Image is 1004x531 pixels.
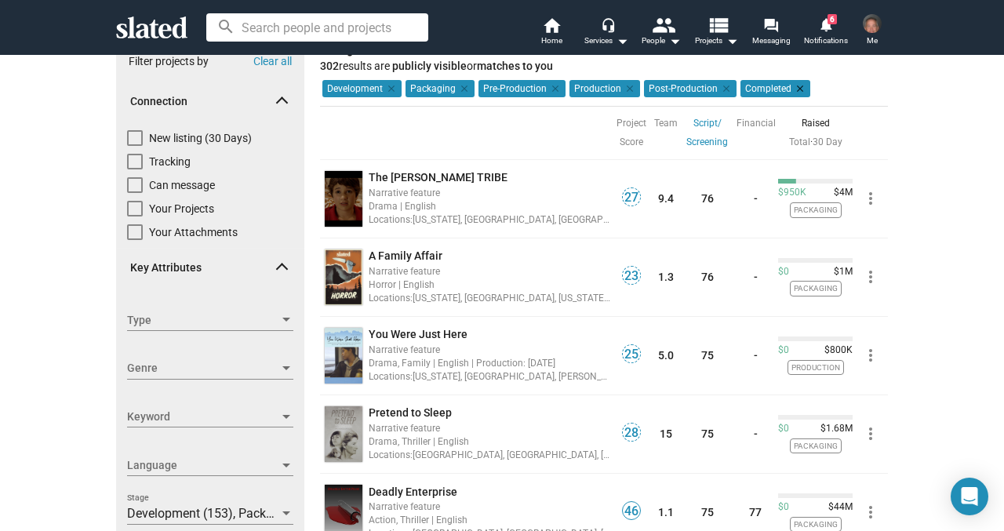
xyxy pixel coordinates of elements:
[861,346,880,365] mat-icon: more_vert
[621,82,635,96] mat-icon: clear
[623,268,640,284] span: 23
[951,478,988,515] div: Open Intercom Messenger
[695,31,738,50] span: Projects
[754,192,758,205] a: -
[149,201,214,216] span: Your Projects
[754,427,758,440] a: -
[127,409,279,425] span: Keyword
[622,510,641,522] a: 46
[778,266,789,278] span: $0
[791,82,806,96] mat-icon: clear
[369,277,611,292] div: Horror | English
[763,17,778,32] mat-icon: forum
[369,369,611,384] div: [US_STATE], [GEOGRAPHIC_DATA], [PERSON_NAME], [GEOGRAPHIC_DATA], [GEOGRAPHIC_DATA], [GEOGRAPHIC_D...
[686,114,728,151] a: Script/ Screening
[701,427,714,440] a: 75
[798,16,853,50] a: 6Notifications
[542,16,561,35] mat-icon: home
[369,171,507,184] span: The [PERSON_NAME] TRIBE
[740,80,810,97] mat-chip: Completed
[622,353,641,366] a: 25
[790,202,842,217] span: Packaging
[642,31,681,50] div: People
[867,31,878,50] span: Me
[658,506,674,518] a: 1.1
[322,403,366,465] a: undefined
[822,501,853,514] span: $44M
[149,130,252,146] span: New listing (30 Days)
[584,31,628,50] div: Services
[325,249,362,305] img: undefined
[369,486,457,498] span: Deadly Enterprise
[622,275,641,287] a: 23
[369,198,611,213] div: Drama | English
[322,168,366,230] a: undefined
[524,16,579,50] a: Home
[569,80,640,97] mat-chip: Production
[322,80,402,97] mat-chip: Development
[320,60,339,72] strong: 302
[644,80,737,97] mat-chip: Post-Production
[322,246,366,308] a: undefined
[369,328,467,340] span: You Were Just Here
[701,271,714,283] a: 76
[652,13,675,36] mat-icon: people
[623,425,640,441] span: 28
[253,55,292,67] button: Clear all
[861,267,880,286] mat-icon: more_vert
[658,271,674,283] a: 1.3
[478,80,566,97] mat-chip: Pre-Production
[701,506,714,518] a: 75
[623,504,640,519] span: 46
[790,438,842,453] span: Packaging
[701,192,714,205] a: 76
[665,31,684,50] mat-icon: arrow_drop_down
[116,77,304,127] mat-expansion-panel-header: Connection
[754,349,758,362] a: -
[818,344,853,357] span: $800K
[752,31,791,50] span: Messaging
[861,503,880,522] mat-icon: more_vert
[369,420,611,435] div: Narrative feature
[814,423,853,435] span: $1.68M
[689,16,744,50] button: Projects
[788,360,844,375] span: Production
[149,154,191,169] span: Tracking
[127,457,279,474] span: Language
[406,80,475,97] mat-chip: Packaging
[369,249,442,262] span: A Family Affair
[813,136,842,147] a: 30 Day
[707,13,729,36] mat-icon: view_list
[861,189,880,208] mat-icon: more_vert
[127,360,279,376] span: Genre
[622,431,641,444] a: 28
[754,271,758,283] a: -
[744,16,798,50] a: Messaging
[660,427,672,440] a: 15
[701,349,714,362] a: 75
[369,249,611,305] a: A Family AffairNarrative featureHorror | EnglishLocations:[US_STATE], [GEOGRAPHIC_DATA], [US_STAT...
[369,447,611,462] div: [GEOGRAPHIC_DATA], [GEOGRAPHIC_DATA], [GEOGRAPHIC_DATA], [GEOGRAPHIC_DATA]
[617,114,646,151] a: Project Score
[853,11,891,52] button: Steven CarverMe
[392,60,467,72] b: publicly visible
[828,187,853,199] span: $4M
[369,512,611,527] div: Action, Thriller | English
[789,136,813,147] span: ·
[320,60,553,72] span: results are or
[369,371,413,382] span: Locations:
[790,281,842,296] span: Packaging
[383,82,397,96] mat-icon: clear
[322,325,366,387] a: undefined
[778,114,853,133] div: Raised
[613,31,631,50] mat-icon: arrow_drop_down
[789,136,810,147] a: Total
[369,293,413,304] span: Locations:
[369,434,611,449] div: Drama, Thriller | English
[861,424,880,443] mat-icon: more_vert
[325,328,362,384] img: undefined
[369,406,452,419] span: Pretend to Sleep
[325,406,362,462] img: undefined
[116,130,304,248] div: Connection
[634,16,689,50] button: People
